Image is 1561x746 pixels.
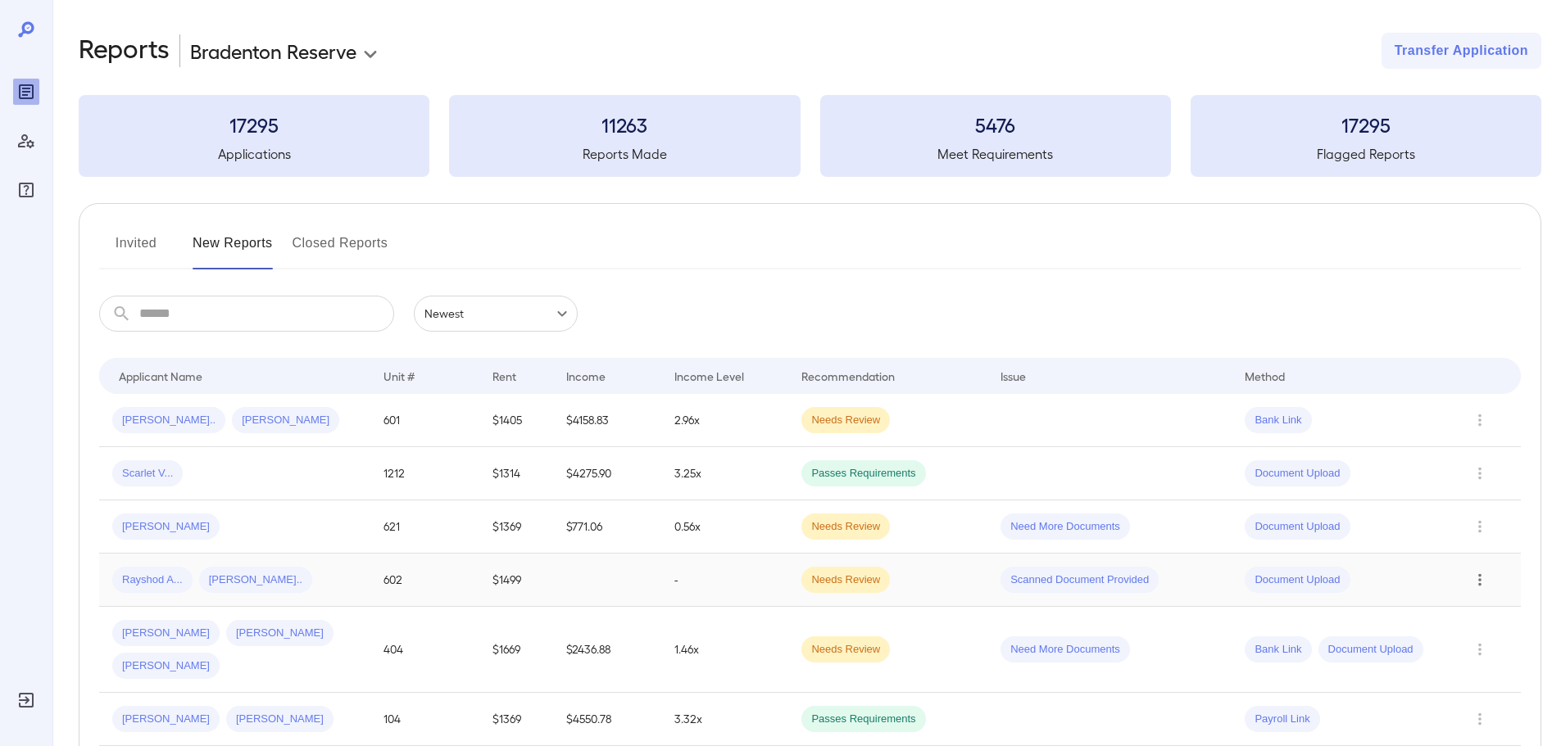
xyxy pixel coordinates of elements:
[801,519,890,535] span: Needs Review
[479,500,553,554] td: $1369
[13,687,39,713] div: Log Out
[1382,33,1541,69] button: Transfer Application
[553,693,662,746] td: $4550.78
[99,230,173,269] button: Invited
[13,177,39,203] div: FAQ
[553,607,662,693] td: $2436.88
[79,95,1541,177] summary: 17295Applications11263Reports Made5476Meet Requirements17295Flagged Reports
[79,144,429,164] h5: Applications
[820,144,1171,164] h5: Meet Requirements
[112,626,220,641] span: [PERSON_NAME]
[1245,466,1350,482] span: Document Upload
[661,607,788,693] td: 1.46x
[479,693,553,746] td: $1369
[479,554,553,607] td: $1499
[190,38,356,64] p: Bradenton Reserve
[112,572,193,588] span: Rayshod A...
[566,366,606,386] div: Income
[1191,111,1541,138] h3: 17295
[79,111,429,138] h3: 17295
[661,693,788,746] td: 3.32x
[661,394,788,447] td: 2.96x
[370,607,479,693] td: 404
[370,394,479,447] td: 601
[449,111,800,138] h3: 11263
[1467,636,1493,662] button: Row Actions
[193,230,273,269] button: New Reports
[801,642,890,658] span: Needs Review
[1467,706,1493,732] button: Row Actions
[1318,642,1423,658] span: Document Upload
[661,554,788,607] td: -
[820,111,1171,138] h3: 5476
[293,230,388,269] button: Closed Reports
[1191,144,1541,164] h5: Flagged Reports
[232,413,339,428] span: [PERSON_NAME]
[112,712,220,727] span: [PERSON_NAME]
[801,572,890,588] span: Needs Review
[1245,642,1311,658] span: Bank Link
[801,712,925,727] span: Passes Requirements
[661,500,788,554] td: 0.56x
[479,394,553,447] td: $1405
[674,366,744,386] div: Income Level
[1245,712,1319,727] span: Payroll Link
[1001,642,1130,658] span: Need More Documents
[553,500,662,554] td: $771.06
[370,500,479,554] td: 621
[1467,567,1493,593] button: Row Actions
[661,447,788,500] td: 3.25x
[479,447,553,500] td: $1314
[1467,513,1493,540] button: Row Actions
[414,296,578,332] div: Newest
[1245,572,1350,588] span: Document Upload
[226,712,334,727] span: [PERSON_NAME]
[119,366,202,386] div: Applicant Name
[199,572,312,588] span: [PERSON_NAME]..
[1245,519,1350,535] span: Document Upload
[449,144,800,164] h5: Reports Made
[79,33,170,69] h2: Reports
[553,394,662,447] td: $4158.83
[1245,413,1311,428] span: Bank Link
[1001,519,1130,535] span: Need More Documents
[479,607,553,693] td: $1669
[370,447,479,500] td: 1212
[1245,366,1285,386] div: Method
[370,693,479,746] td: 104
[112,519,220,535] span: [PERSON_NAME]
[1467,460,1493,486] button: Row Actions
[1467,407,1493,433] button: Row Actions
[226,626,334,641] span: [PERSON_NAME]
[1001,572,1159,588] span: Scanned Document Provided
[492,366,519,386] div: Rent
[370,554,479,607] td: 602
[13,79,39,105] div: Reports
[112,413,225,428] span: [PERSON_NAME]..
[801,413,890,428] span: Needs Review
[801,466,925,482] span: Passes Requirements
[801,366,895,386] div: Recommendation
[1001,366,1027,386] div: Issue
[553,447,662,500] td: $4275.90
[13,128,39,154] div: Manage Users
[112,658,220,674] span: [PERSON_NAME]
[112,466,183,482] span: Scarlet V...
[383,366,415,386] div: Unit #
